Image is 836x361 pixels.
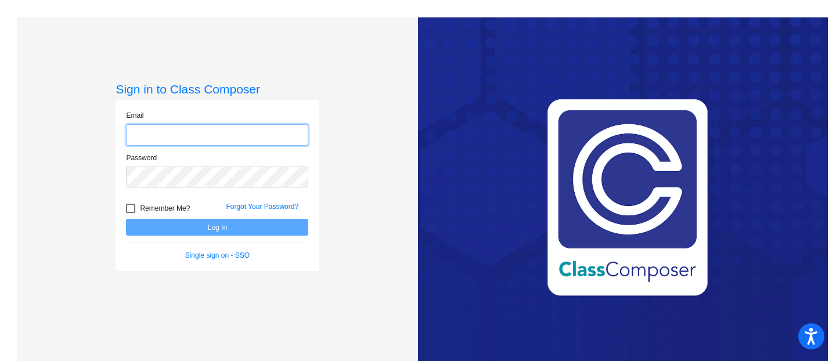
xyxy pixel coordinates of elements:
h3: Sign in to Class Composer [116,82,319,96]
span: Remember Me? [140,201,190,215]
label: Email [126,110,143,121]
a: Forgot Your Password? [226,203,298,211]
label: Password [126,153,157,163]
button: Log In [126,219,308,236]
a: Single sign on - SSO [185,251,250,259]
